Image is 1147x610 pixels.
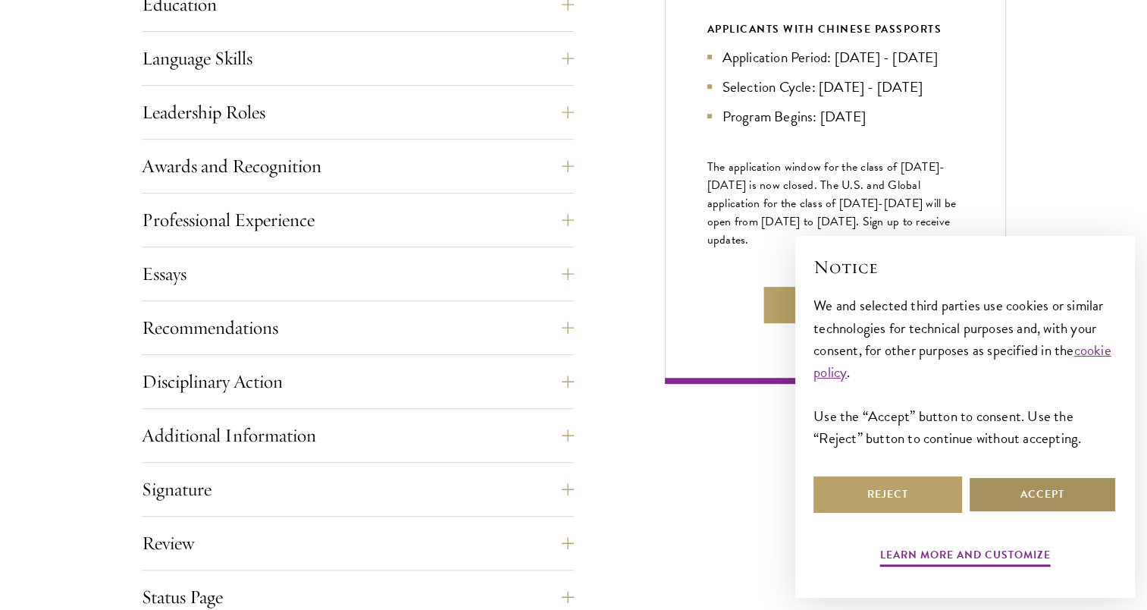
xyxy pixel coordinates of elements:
[142,525,574,561] button: Review
[142,471,574,508] button: Signature
[707,20,964,39] div: APPLICANTS WITH CHINESE PASSPORTS
[142,202,574,238] button: Professional Experience
[707,76,964,98] li: Selection Cycle: [DATE] - [DATE]
[707,158,957,249] span: The application window for the class of [DATE]-[DATE] is now closed. The U.S. and Global applicat...
[142,94,574,130] button: Leadership Roles
[813,339,1111,383] a: cookie policy
[813,476,962,513] button: Reject
[142,363,574,400] button: Disciplinary Action
[142,40,574,77] button: Language Skills
[813,294,1117,448] div: We and selected third parties use cookies or similar technologies for technical purposes and, wit...
[763,287,907,323] button: Get Updates
[142,148,574,184] button: Awards and Recognition
[968,476,1117,513] button: Accept
[813,254,1117,280] h2: Notice
[142,310,574,346] button: Recommendations
[880,546,1051,569] button: Learn more and customize
[142,417,574,454] button: Additional Information
[707,105,964,127] li: Program Begins: [DATE]
[707,46,964,68] li: Application Period: [DATE] - [DATE]
[142,256,574,292] button: Essays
